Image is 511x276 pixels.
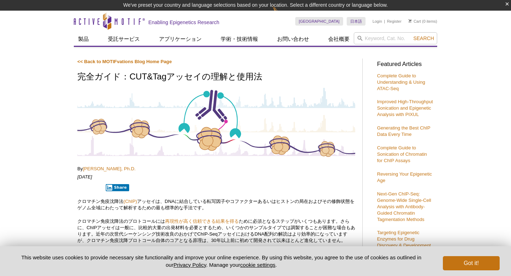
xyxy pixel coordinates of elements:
button: Share [106,184,130,191]
a: アプリケーション [155,32,206,46]
p: This website uses cookies to provide necessary site functionality and improve your online experie... [11,254,431,269]
p: クロマチン免疫沈降法のプロトコールには ために必須となるステップがいくつもあります。さらに、ChIPアッセイは一般に、比較的大量の出発材料を必要とするため、いくつかのサンプルタイプでは調製するこ... [77,218,355,244]
a: [GEOGRAPHIC_DATA] [295,17,343,26]
li: | [384,17,385,26]
a: Complete Guide to Sonication of Chromatin for ChIP Assays [377,145,427,163]
img: Change Here [273,5,291,22]
button: cookie settings [240,262,275,268]
a: Privacy Policy [174,262,206,268]
a: お問い合わせ [273,32,313,46]
img: Your Cart [408,19,412,23]
button: Got it! [443,256,500,270]
a: 日本語 [347,17,366,26]
a: [PERSON_NAME], Ph.D. [83,166,136,171]
img: Antibody-Based Tagmentation Notes [77,87,355,158]
a: Generating the Best ChIP Data Every Time [377,125,430,137]
iframe: X Post Button [77,184,101,191]
a: 会社概要 [324,32,354,46]
a: (ChIP) [123,199,137,204]
a: Login [373,19,382,24]
a: Complete Guide to Understanding & Using ATAC-Seq [377,73,425,91]
a: Improved High-Throughput Sonication and Epigenetic Analysis with PIXUL [377,99,433,117]
p: By [77,166,355,172]
a: 学術・技術情報 [216,32,262,46]
button: Search [411,35,436,42]
li: (0 items) [408,17,437,26]
a: 製品 [74,32,93,46]
a: 受託サービス [104,32,144,46]
a: Targeting Epigenetic Enzymes for Drug Discovery & Development [377,230,431,248]
a: Next-Gen ChIP-Seq: Genome-Wide Single-Cell Analysis with Antibody-Guided Chromatin Tagmentation M... [377,191,431,222]
a: Cart [408,19,421,24]
em: [DATE] [77,174,92,180]
a: Register [387,19,401,24]
a: Reversing Your Epigenetic Age [377,171,432,183]
a: << Back to MOTIFvations Blog Home Page [77,59,172,64]
h2: Enabling Epigenetics Research [148,19,219,26]
p: クロマチン免疫沈降法 アッセイは、DNAに結合している転写因子やコファクターあるいはヒストンの局在およびその修飾状態をゲノム全域にわたって解析するための最も標準的な手法です。 [77,198,355,211]
input: Keyword, Cat. No. [354,32,437,44]
a: 再現性が高く信頼できる結果を得る [165,219,239,224]
span: Search [413,35,434,41]
h3: Featured Articles [377,61,434,67]
h1: 完全ガイド：CUT&Tagアッセイの理解と使用法 [77,72,355,82]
